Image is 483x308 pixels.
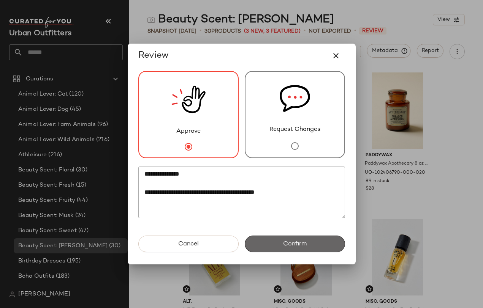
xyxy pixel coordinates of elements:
span: Review [138,50,169,62]
img: review_new_snapshot.RGmwQ69l.svg [171,72,206,127]
span: Request Changes [269,125,320,134]
button: Confirm [245,236,345,252]
span: Confirm [283,240,307,248]
img: svg%3e [280,72,310,125]
span: Approve [176,127,201,136]
span: Cancel [178,240,199,248]
button: Cancel [138,236,239,252]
